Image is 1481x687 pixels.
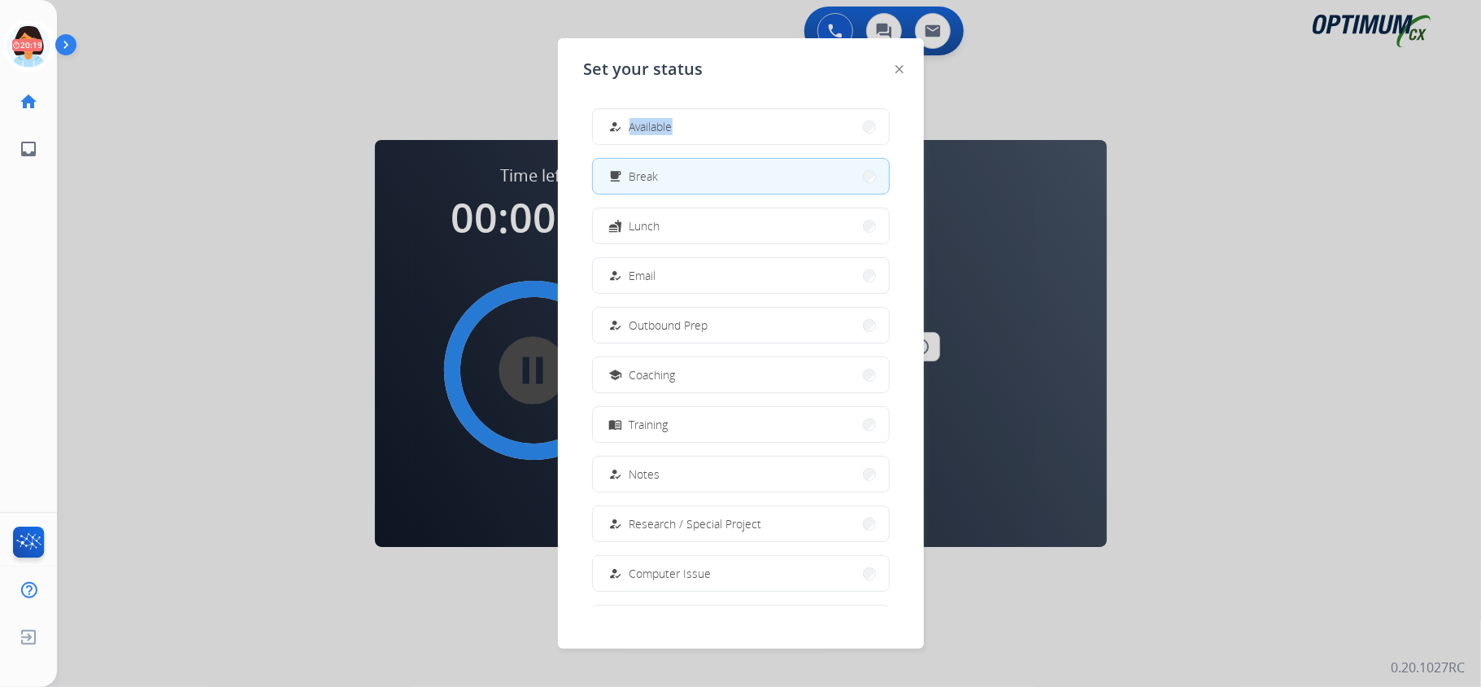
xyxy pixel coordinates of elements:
button: Coaching [593,357,889,392]
span: Lunch [629,217,660,234]
mat-icon: how_to_reg [608,269,622,282]
button: Break [593,159,889,194]
span: Break [629,168,659,185]
button: Research / Special Project [593,506,889,541]
mat-icon: how_to_reg [608,120,622,133]
span: Computer Issue [629,565,712,582]
img: close-button [895,65,904,73]
button: Lunch [593,208,889,243]
button: Outbound Prep [593,308,889,343]
mat-icon: how_to_reg [608,318,622,332]
button: Training [593,407,889,442]
button: Notes [593,457,889,492]
mat-icon: fastfood [608,219,622,233]
span: Research / Special Project [629,515,762,532]
mat-icon: inbox [19,139,38,159]
button: Internet Issue [593,606,889,641]
mat-icon: how_to_reg [608,567,622,580]
span: Coaching [629,366,676,383]
span: Training [629,416,669,433]
button: Email [593,258,889,293]
mat-icon: free_breakfast [608,169,622,183]
button: Computer Issue [593,556,889,591]
span: Notes [629,466,660,483]
button: Available [593,109,889,144]
span: Outbound Prep [629,317,708,334]
mat-icon: home [19,92,38,112]
mat-icon: how_to_reg [608,517,622,531]
span: Set your status [584,58,703,81]
p: 0.20.1027RC [1391,658,1465,677]
span: Email [629,267,656,284]
mat-icon: school [608,368,622,382]
mat-icon: menu_book [608,418,622,431]
mat-icon: how_to_reg [608,467,622,481]
span: Available [629,118,673,135]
